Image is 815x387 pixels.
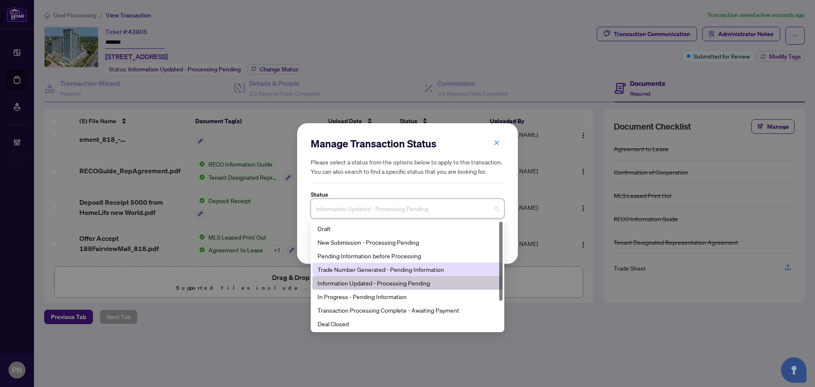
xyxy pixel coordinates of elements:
[318,251,497,260] div: Pending Information before Processing
[311,157,504,176] h5: Please select a status from the options below to apply to this transaction. You can also search t...
[318,292,497,301] div: In Progress - Pending Information
[311,190,504,199] label: Status
[312,249,503,263] div: Pending Information before Processing
[316,201,499,217] span: Information Updated - Processing Pending
[318,319,497,328] div: Deal Closed
[311,137,504,150] h2: Manage Transaction Status
[312,290,503,303] div: In Progress - Pending Information
[494,140,500,146] span: close
[781,357,807,383] button: Open asap
[318,224,497,233] div: Draft
[312,276,503,290] div: Information Updated - Processing Pending
[312,235,503,249] div: New Submission - Processing Pending
[318,278,497,288] div: Information Updated - Processing Pending
[318,265,497,274] div: Trade Number Generated - Pending Information
[312,303,503,317] div: Transaction Processing Complete - Awaiting Payment
[318,305,497,315] div: Transaction Processing Complete - Awaiting Payment
[312,263,503,276] div: Trade Number Generated - Pending Information
[312,222,503,235] div: Draft
[312,317,503,331] div: Deal Closed
[318,237,497,247] div: New Submission - Processing Pending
